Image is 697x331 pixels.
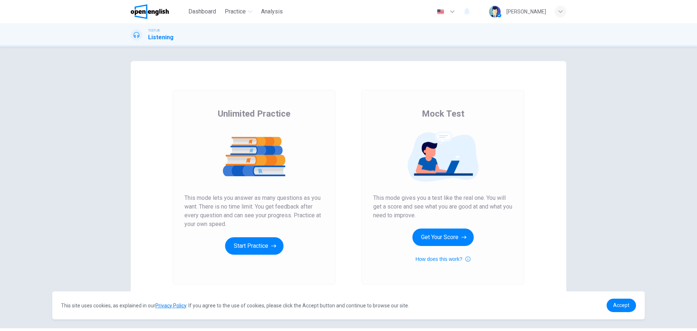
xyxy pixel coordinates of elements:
span: Dashboard [188,7,216,16]
a: dismiss cookie message [607,299,636,312]
img: Profile picture [489,6,501,17]
button: Get Your Score [412,229,474,246]
span: Practice [225,7,246,16]
img: OpenEnglish logo [131,4,169,19]
span: Unlimited Practice [218,108,290,120]
h1: Listening [148,33,174,42]
span: This mode gives you a test like the real one. You will get a score and see what you are good at a... [373,194,513,220]
span: This mode lets you answer as many questions as you want. There is no time limit. You get feedback... [184,194,324,229]
button: Dashboard [186,5,219,18]
div: cookieconsent [52,291,645,319]
a: Privacy Policy [155,303,186,308]
a: OpenEnglish logo [131,4,186,19]
img: en [436,9,445,15]
span: This site uses cookies, as explained in our . If you agree to the use of cookies, please click th... [61,303,409,308]
span: TOEFL® [148,28,160,33]
span: Accept [613,302,629,308]
div: [PERSON_NAME] [506,7,546,16]
button: Start Practice [225,237,284,255]
button: Practice [222,5,255,18]
span: Analysis [261,7,283,16]
button: Analysis [258,5,286,18]
button: How does this work? [415,255,470,263]
span: Mock Test [422,108,464,120]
